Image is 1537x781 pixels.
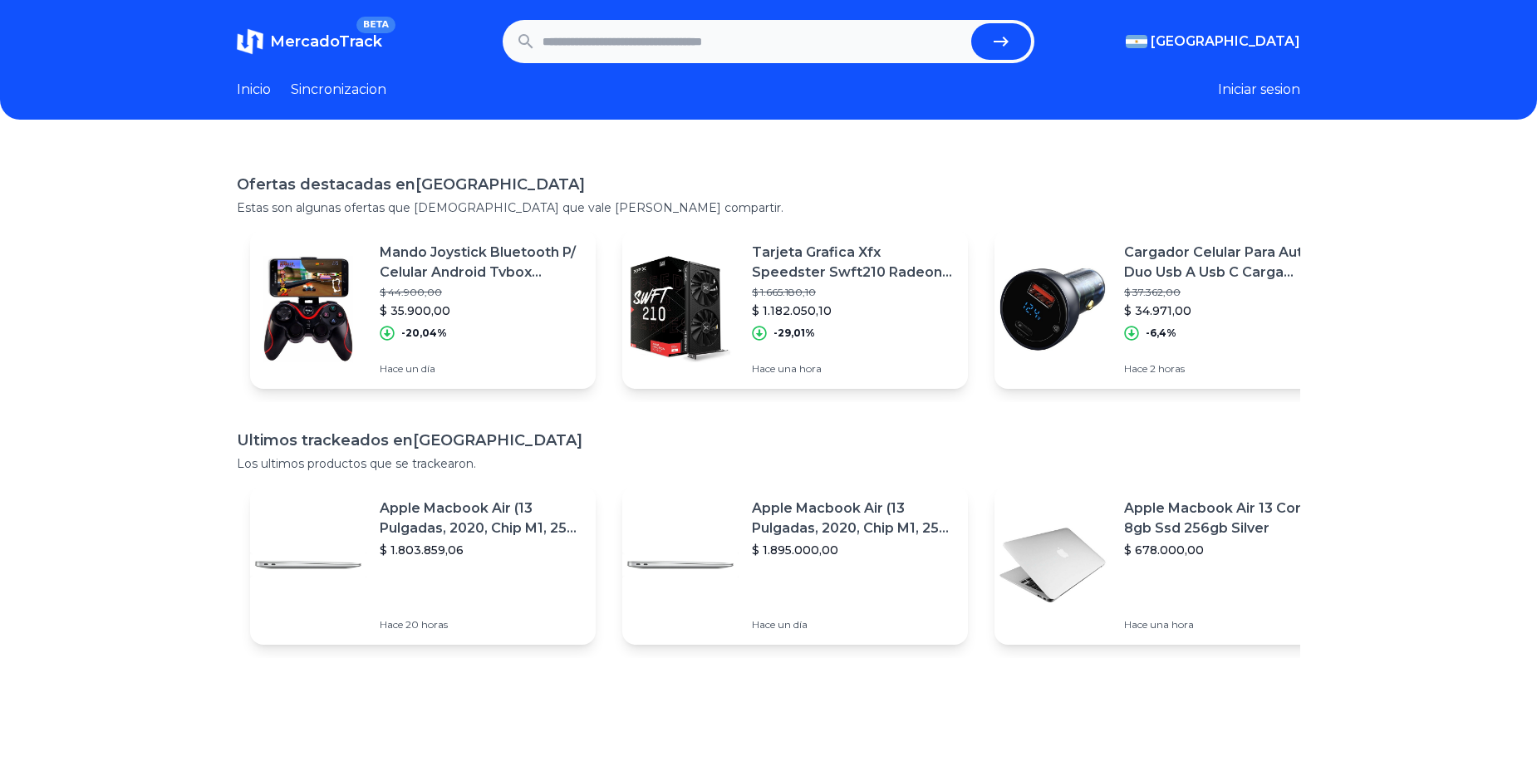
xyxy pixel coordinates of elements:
p: $ 1.665.180,10 [752,286,955,299]
p: Mando Joystick Bluetooth P/ Celular Android Tvbox Windows Pc [380,243,582,282]
a: Featured imageApple Macbook Air (13 Pulgadas, 2020, Chip M1, 256 Gb De Ssd, 8 Gb De Ram) - Plata$... [250,485,596,645]
p: Hace una hora [1124,618,1327,631]
h1: Ofertas destacadas en [GEOGRAPHIC_DATA] [237,173,1300,196]
img: Featured image [250,507,366,623]
img: Featured image [622,251,739,367]
p: -6,4% [1146,327,1176,340]
span: MercadoTrack [270,32,382,51]
p: $ 44.900,00 [380,286,582,299]
h1: Ultimos trackeados en [GEOGRAPHIC_DATA] [237,429,1300,452]
p: $ 1.803.859,06 [380,542,582,558]
p: -29,01% [773,327,815,340]
p: -20,04% [401,327,447,340]
button: [GEOGRAPHIC_DATA] [1126,32,1300,52]
img: Featured image [250,251,366,367]
a: Featured imageCargador Celular Para Auto Duo Usb A Usb C Carga Rápida 65w$ 37.362,00$ 34.971,00-6... [994,229,1340,389]
img: Argentina [1126,35,1147,48]
img: Featured image [994,507,1111,623]
p: Hace 2 horas [1124,362,1327,376]
a: Featured imageTarjeta Grafica Xfx Speedster Swft210 Radeon Rx 7600 8gb$ 1.665.180,10$ 1.182.050,1... [622,229,968,389]
p: Apple Macbook Air (13 Pulgadas, 2020, Chip M1, 256 Gb De Ssd, 8 Gb De Ram) - Plata [380,499,582,538]
p: $ 37.362,00 [1124,286,1327,299]
p: $ 1.182.050,10 [752,302,955,319]
p: Hace un día [380,362,582,376]
p: Hace una hora [752,362,955,376]
p: Apple Macbook Air 13 Core I5 8gb Ssd 256gb Silver [1124,499,1327,538]
a: MercadoTrackBETA [237,28,382,55]
img: Featured image [994,251,1111,367]
p: Hace un día [752,618,955,631]
p: Tarjeta Grafica Xfx Speedster Swft210 Radeon Rx 7600 8gb [752,243,955,282]
p: $ 1.895.000,00 [752,542,955,558]
p: $ 35.900,00 [380,302,582,319]
p: Estas son algunas ofertas que [DEMOGRAPHIC_DATA] que vale [PERSON_NAME] compartir. [237,199,1300,216]
a: Featured imageApple Macbook Air (13 Pulgadas, 2020, Chip M1, 256 Gb De Ssd, 8 Gb De Ram) - Plata$... [622,485,968,645]
p: Hace 20 horas [380,618,582,631]
span: [GEOGRAPHIC_DATA] [1151,32,1300,52]
a: Sincronizacion [291,80,386,100]
p: $ 678.000,00 [1124,542,1327,558]
p: Los ultimos productos que se trackearon. [237,455,1300,472]
img: Featured image [622,507,739,623]
p: Apple Macbook Air (13 Pulgadas, 2020, Chip M1, 256 Gb De Ssd, 8 Gb De Ram) - Plata [752,499,955,538]
p: Cargador Celular Para Auto Duo Usb A Usb C Carga Rápida 65w [1124,243,1327,282]
button: Iniciar sesion [1218,80,1300,100]
a: Inicio [237,80,271,100]
a: Featured imageApple Macbook Air 13 Core I5 8gb Ssd 256gb Silver$ 678.000,00Hace una hora [994,485,1340,645]
a: Featured imageMando Joystick Bluetooth P/ Celular Android Tvbox Windows Pc$ 44.900,00$ 35.900,00-... [250,229,596,389]
span: BETA [356,17,395,33]
img: MercadoTrack [237,28,263,55]
p: $ 34.971,00 [1124,302,1327,319]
